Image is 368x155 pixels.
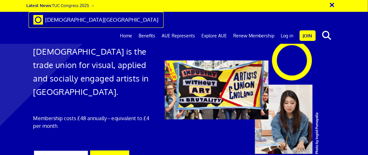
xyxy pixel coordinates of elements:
a: AUE Represents [159,28,199,44]
a: Renew Membership [230,28,278,44]
span: [DEMOGRAPHIC_DATA][GEOGRAPHIC_DATA] [46,16,159,23]
strong: Latest News: [26,3,52,8]
a: Latest News:TUC Congress 2025 → [26,3,94,8]
p: Membership costs £48 annually – equivalent to £4 per month. [33,114,153,130]
a: Brand [DEMOGRAPHIC_DATA][GEOGRAPHIC_DATA] [29,12,164,28]
a: Join [300,30,316,41]
a: Home [117,28,136,44]
a: Explore AUE [199,28,230,44]
a: Benefits [136,28,159,44]
a: Log in [278,28,297,44]
button: search [317,29,337,42]
h1: [DEMOGRAPHIC_DATA] is the trade union for visual, applied and socially engaged artists in [GEOGRA... [33,45,153,98]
